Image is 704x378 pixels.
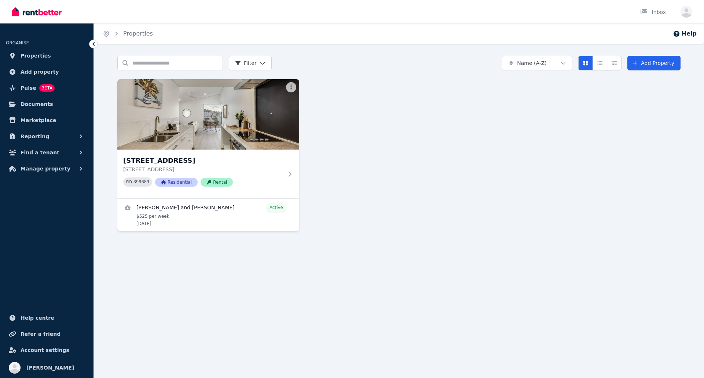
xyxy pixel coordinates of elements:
span: Reporting [21,132,49,141]
span: Refer a friend [21,330,60,338]
span: Help centre [21,313,54,322]
a: 32 Victoria Parade, Darlington[STREET_ADDRESS][STREET_ADDRESS]PID 399689ResidentialRental [117,79,299,198]
span: Account settings [21,346,69,355]
div: View options [578,56,621,70]
a: Marketplace [6,113,88,128]
a: Documents [6,97,88,111]
span: Manage property [21,164,70,173]
span: Name (A-Z) [517,59,547,67]
img: RentBetter [12,6,62,17]
a: Refer a friend [6,327,88,341]
span: Marketplace [21,116,56,125]
button: Expanded list view [607,56,621,70]
button: Reporting [6,129,88,144]
span: Rental [201,178,233,187]
h3: [STREET_ADDRESS] [123,155,283,166]
a: PulseBETA [6,81,88,95]
small: PID [126,180,132,184]
span: BETA [39,84,55,92]
span: ORGANISE [6,40,29,45]
nav: Breadcrumb [94,23,162,44]
a: Help centre [6,311,88,325]
a: Properties [6,48,88,63]
a: Add property [6,65,88,79]
div: Inbox [640,8,666,16]
button: More options [286,82,296,92]
span: [PERSON_NAME] [26,363,74,372]
button: Find a tenant [6,145,88,160]
span: Documents [21,100,53,109]
code: 399689 [133,180,149,185]
span: Find a tenant [21,148,59,157]
button: Name (A-Z) [502,56,572,70]
span: Properties [21,51,51,60]
button: Help [673,29,697,38]
button: Filter [229,56,272,70]
button: Compact list view [593,56,607,70]
span: Add property [21,67,59,76]
img: 32 Victoria Parade, Darlington [117,79,299,150]
a: Properties [123,30,153,37]
span: Filter [235,59,257,67]
button: Card view [578,56,593,70]
button: Manage property [6,161,88,176]
span: Residential [155,178,198,187]
a: Account settings [6,343,88,357]
p: [STREET_ADDRESS] [123,166,283,173]
a: View details for Abigail Marschall and Benjamin Schwabe [117,199,299,231]
a: Add Property [627,56,681,70]
span: Pulse [21,84,36,92]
